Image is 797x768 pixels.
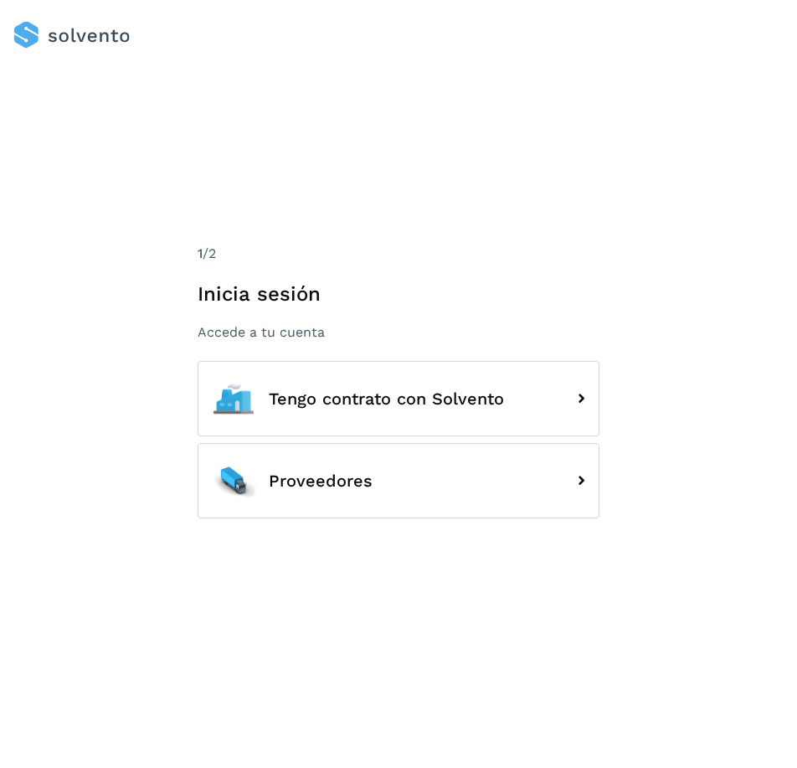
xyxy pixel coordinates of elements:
[269,472,373,490] span: Proveedores
[198,443,599,518] button: Proveedores
[269,389,504,408] span: Tengo contrato con Solvento
[198,282,599,307] h1: Inicia sesión
[198,245,203,261] span: 1
[198,361,599,436] button: Tengo contrato con Solvento
[198,324,599,340] p: Accede a tu cuenta
[198,244,599,264] div: /2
